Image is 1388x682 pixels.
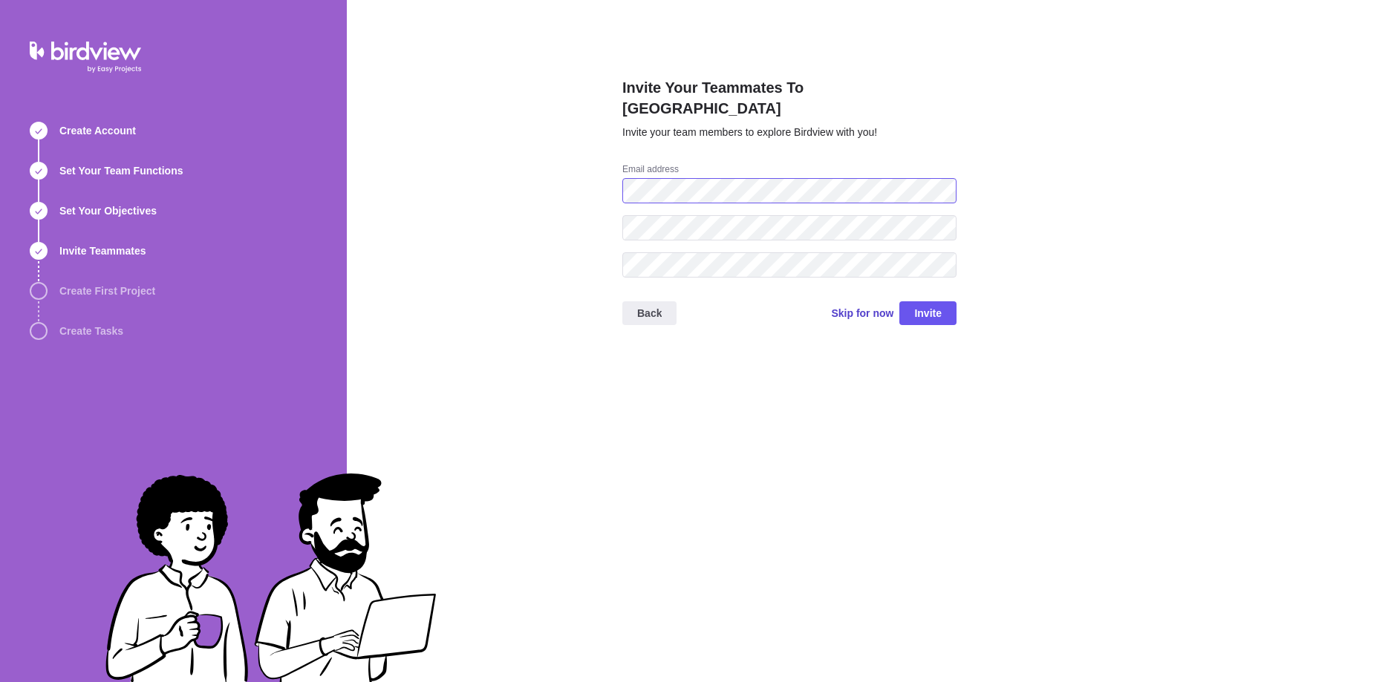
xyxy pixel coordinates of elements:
[831,306,893,321] span: Skip for now
[59,324,123,338] span: Create Tasks
[59,283,155,298] span: Create First Project
[59,203,157,218] span: Set Your Objectives
[622,163,957,178] div: Email address
[622,301,677,325] span: Back
[637,304,662,322] span: Back
[59,243,146,258] span: Invite Teammates
[59,123,136,138] span: Create Account
[622,77,957,125] h2: Invite Your Teammates To [GEOGRAPHIC_DATA]
[831,303,893,324] span: Skip for now
[59,163,183,178] span: Set Your Team Functions
[914,304,942,322] span: Invite
[622,126,877,138] span: Invite your team members to explore Birdview with you!
[899,301,957,325] span: Invite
